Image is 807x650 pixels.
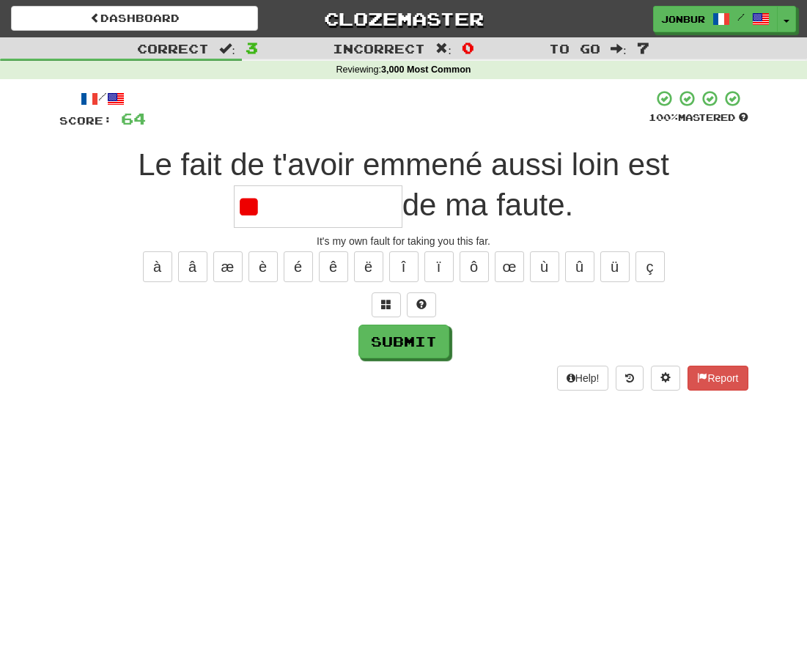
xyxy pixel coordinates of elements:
[319,251,348,282] button: ê
[600,251,630,282] button: ü
[611,43,627,55] span: :
[653,6,778,32] a: jonbur /
[219,43,235,55] span: :
[389,251,419,282] button: î
[637,39,649,56] span: 7
[616,366,644,391] button: Round history (alt+y)
[333,41,425,56] span: Incorrect
[213,251,243,282] button: æ
[565,251,594,282] button: û
[381,64,471,75] strong: 3,000 Most Common
[688,366,748,391] button: Report
[138,147,669,182] span: Le fait de t'avoir emmené aussi loin est
[284,251,313,282] button: é
[435,43,452,55] span: :
[495,251,524,282] button: œ
[11,6,258,31] a: Dashboard
[407,292,436,317] button: Single letter hint - you only get 1 per sentence and score half the points! alt+h
[121,109,146,128] span: 64
[246,39,258,56] span: 3
[737,12,745,22] span: /
[178,251,207,282] button: â
[649,111,678,123] span: 100 %
[354,251,383,282] button: ë
[649,111,748,125] div: Mastered
[661,12,705,26] span: jonbur
[248,251,278,282] button: è
[59,234,748,248] div: It's my own fault for taking you this far.
[59,89,146,108] div: /
[530,251,559,282] button: ù
[402,188,573,222] span: de ma faute.
[557,366,609,391] button: Help!
[137,41,209,56] span: Correct
[635,251,665,282] button: ç
[280,6,527,32] a: Clozemaster
[462,39,474,56] span: 0
[59,114,112,127] span: Score:
[143,251,172,282] button: à
[372,292,401,317] button: Switch sentence to multiple choice alt+p
[549,41,600,56] span: To go
[424,251,454,282] button: ï
[358,325,449,358] button: Submit
[460,251,489,282] button: ô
